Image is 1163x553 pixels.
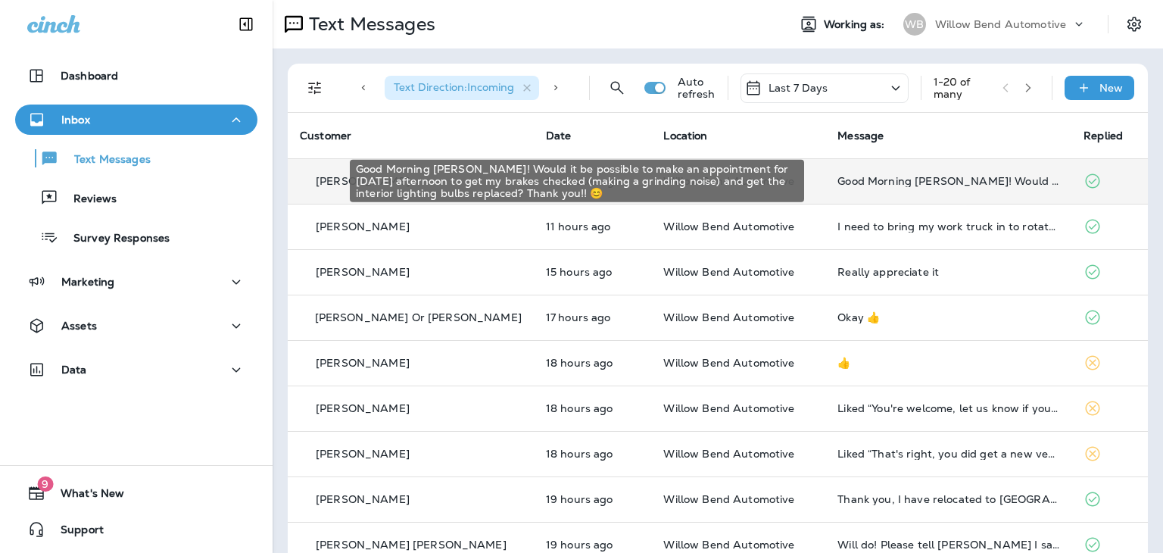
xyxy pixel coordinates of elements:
[58,192,117,207] p: Reviews
[546,129,572,142] span: Date
[316,539,507,551] p: [PERSON_NAME] [PERSON_NAME]
[61,364,87,376] p: Data
[316,448,410,460] p: [PERSON_NAME]
[300,73,330,103] button: Filters
[546,357,640,369] p: Sep 10, 2025 01:40 PM
[15,61,257,91] button: Dashboard
[15,514,257,545] button: Support
[316,493,410,505] p: [PERSON_NAME]
[837,266,1059,278] div: Really appreciate it
[315,311,522,323] p: [PERSON_NAME] Or [PERSON_NAME]
[602,73,632,103] button: Search Messages
[663,129,707,142] span: Location
[61,70,118,82] p: Dashboard
[15,182,257,214] button: Reviews
[59,153,151,167] p: Text Messages
[15,221,257,253] button: Survey Responses
[903,13,926,36] div: WB
[837,357,1059,369] div: 👍
[45,487,124,505] span: What's New
[546,311,640,323] p: Sep 10, 2025 02:57 PM
[837,311,1059,323] div: Okay 👍
[300,129,351,142] span: Customer
[837,493,1059,505] div: Thank you, I have relocated to Grand Island, NY
[1121,11,1148,38] button: Settings
[350,160,804,202] div: Good Morning [PERSON_NAME]! Would it be possible to make an appointment for [DATE] afternoon to g...
[546,266,640,278] p: Sep 10, 2025 04:25 PM
[934,76,990,100] div: 1 - 20 of many
[1083,129,1123,142] span: Replied
[15,355,257,385] button: Data
[15,105,257,135] button: Inbox
[663,356,794,370] span: Willow Bend Automotive
[837,539,1059,551] div: Will do! Please tell Linda I said hi and goodbye!
[663,311,794,324] span: Willow Bend Automotive
[1099,82,1123,94] p: New
[316,175,410,187] p: [PERSON_NAME]
[316,357,410,369] p: [PERSON_NAME]
[663,401,794,415] span: Willow Bend Automotive
[61,276,114,288] p: Marketing
[663,220,794,233] span: Willow Bend Automotive
[837,129,884,142] span: Message
[316,220,410,233] p: [PERSON_NAME]
[663,492,794,506] span: Willow Bend Automotive
[61,320,97,332] p: Assets
[15,142,257,174] button: Text Messages
[37,476,53,492] span: 9
[15,311,257,341] button: Assets
[45,523,104,542] span: Support
[663,538,794,551] span: Willow Bend Automotive
[546,402,640,414] p: Sep 10, 2025 01:20 PM
[61,114,90,126] p: Inbox
[663,447,794,461] span: Willow Bend Automotive
[546,448,640,460] p: Sep 10, 2025 01:17 PM
[663,265,794,279] span: Willow Bend Automotive
[546,220,640,233] p: Sep 10, 2025 08:30 PM
[546,493,640,505] p: Sep 10, 2025 01:01 PM
[316,402,410,414] p: [PERSON_NAME]
[546,539,640,551] p: Sep 10, 2025 12:57 PM
[316,266,410,278] p: [PERSON_NAME]
[837,448,1059,460] div: Liked “That's right, you did get a new vehicle! Let us know if you need anything in the future an...
[769,82,828,94] p: Last 7 Days
[15,267,257,297] button: Marketing
[837,175,1059,187] div: Good Morning Cheri! Would it be possible to make an appointment for next Wednesday afternoon to g...
[824,18,888,31] span: Working as:
[394,80,514,94] span: Text Direction : Incoming
[385,76,539,100] div: Text Direction:Incoming
[935,18,1066,30] p: Willow Bend Automotive
[837,402,1059,414] div: Liked “You're welcome, let us know if you need anything in the future 😀”
[303,13,435,36] p: Text Messages
[678,76,716,100] p: Auto refresh
[58,232,170,246] p: Survey Responses
[837,220,1059,233] div: I need to bring my work truck in to rotate the tires. My problem is that it's very hard to schedu...
[15,478,257,508] button: 9What's New
[225,9,267,39] button: Collapse Sidebar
